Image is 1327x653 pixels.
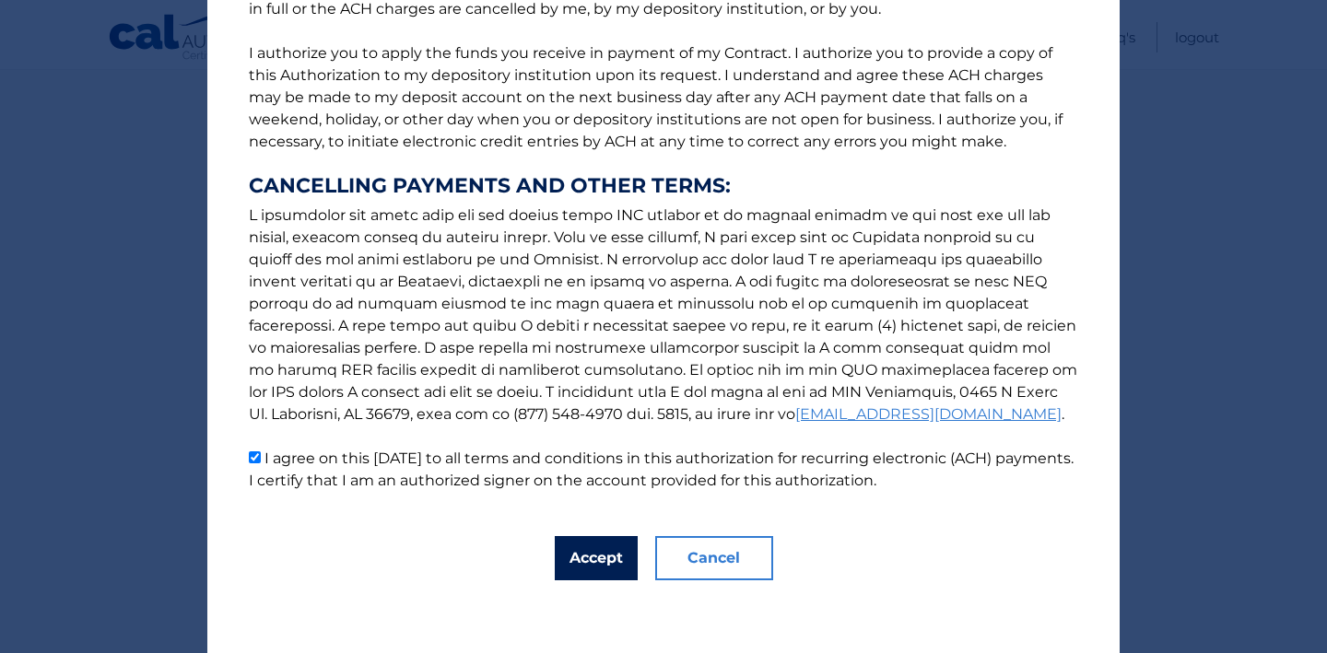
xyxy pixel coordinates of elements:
label: I agree on this [DATE] to all terms and conditions in this authorization for recurring electronic... [249,449,1074,489]
button: Cancel [655,536,773,580]
a: [EMAIL_ADDRESS][DOMAIN_NAME] [795,405,1062,423]
strong: CANCELLING PAYMENTS AND OTHER TERMS: [249,175,1078,197]
button: Accept [555,536,638,580]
